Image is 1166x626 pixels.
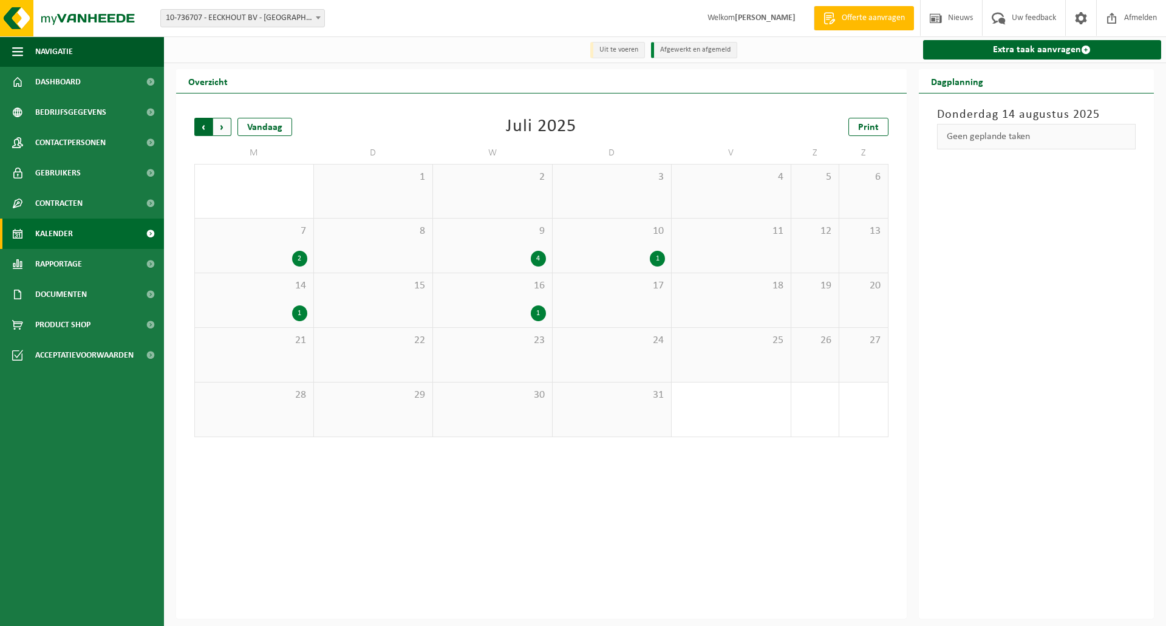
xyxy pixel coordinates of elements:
li: Afgewerkt en afgemeld [651,42,737,58]
span: 11 [678,225,785,238]
div: Juli 2025 [506,118,576,136]
td: Z [839,142,888,164]
span: 3 [559,171,666,184]
span: Navigatie [35,36,73,67]
a: Print [848,118,888,136]
span: 17 [559,279,666,293]
td: V [672,142,791,164]
div: 1 [531,305,546,321]
span: 28 [201,389,307,402]
span: 9 [439,225,546,238]
h3: Donderdag 14 augustus 2025 [937,106,1136,124]
span: 10-736707 - EECKHOUT BV - ROESELARE [161,10,324,27]
div: Vandaag [237,118,292,136]
span: 23 [439,334,546,347]
td: D [553,142,672,164]
h2: Overzicht [176,69,240,93]
a: Offerte aanvragen [814,6,914,30]
span: Volgende [213,118,231,136]
span: Documenten [35,279,87,310]
span: 19 [797,279,833,293]
span: Kalender [35,219,73,249]
span: 29 [320,389,427,402]
span: Gebruikers [35,158,81,188]
li: Uit te voeren [590,42,645,58]
span: 18 [678,279,785,293]
span: Bedrijfsgegevens [35,97,106,128]
span: 26 [797,334,833,347]
span: 13 [845,225,881,238]
span: 7 [201,225,307,238]
span: 6 [845,171,881,184]
span: 22 [320,334,427,347]
span: 8 [320,225,427,238]
div: 2 [292,251,307,267]
strong: [PERSON_NAME] [735,13,796,22]
span: 20 [845,279,881,293]
div: 1 [292,305,307,321]
span: 5 [797,171,833,184]
span: 10 [559,225,666,238]
span: 25 [678,334,785,347]
span: 15 [320,279,427,293]
span: Dashboard [35,67,81,97]
div: 1 [650,251,665,267]
h2: Dagplanning [919,69,995,93]
span: 21 [201,334,307,347]
span: 27 [845,334,881,347]
td: M [194,142,314,164]
span: 2 [439,171,546,184]
a: Extra taak aanvragen [923,40,1162,60]
span: 14 [201,279,307,293]
span: 12 [797,225,833,238]
span: Vorige [194,118,213,136]
td: D [314,142,434,164]
div: 4 [531,251,546,267]
span: Product Shop [35,310,90,340]
div: Geen geplande taken [937,124,1136,149]
span: Contactpersonen [35,128,106,158]
span: Print [858,123,879,132]
span: Contracten [35,188,83,219]
span: 4 [678,171,785,184]
span: 16 [439,279,546,293]
span: Rapportage [35,249,82,279]
span: Acceptatievoorwaarden [35,340,134,370]
span: 10-736707 - EECKHOUT BV - ROESELARE [160,9,325,27]
td: Z [791,142,840,164]
td: W [433,142,553,164]
span: Offerte aanvragen [839,12,908,24]
span: 24 [559,334,666,347]
span: 1 [320,171,427,184]
span: 31 [559,389,666,402]
span: 30 [439,389,546,402]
